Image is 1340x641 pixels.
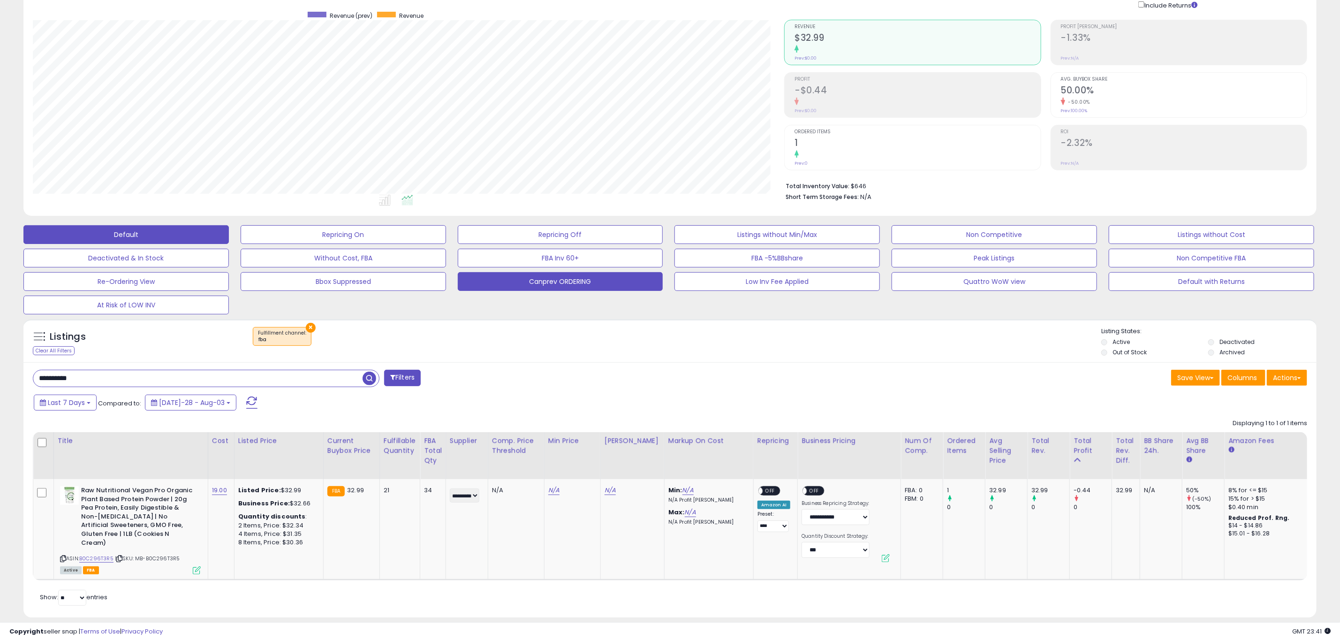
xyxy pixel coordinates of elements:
[1074,436,1108,456] div: Total Profit
[763,487,778,495] span: OFF
[674,272,880,291] button: Low Inv Fee Applied
[9,627,163,636] div: seller snap | |
[492,436,540,456] div: Comp. Price Threshold
[384,436,416,456] div: Fulfillable Quantity
[757,501,790,509] div: Amazon AI
[1186,436,1220,456] div: Avg BB Share
[548,436,597,446] div: Min Price
[241,225,446,244] button: Repricing On
[807,487,822,495] span: OFF
[40,593,107,602] span: Show: entries
[682,486,694,495] a: N/A
[905,436,939,456] div: Num of Comp.
[1221,370,1265,386] button: Columns
[399,12,424,20] span: Revenue
[668,508,685,517] b: Max:
[60,486,201,573] div: ASIN:
[1228,530,1306,538] div: $15.01 - $16.28
[905,495,936,503] div: FBM: 0
[1186,503,1224,511] div: 100%
[674,225,880,244] button: Listings without Min/Max
[795,55,817,61] small: Prev: $0.00
[1116,436,1136,465] div: Total Rev. Diff.
[786,182,849,190] b: Total Inventory Value:
[786,180,1300,191] li: $646
[1061,108,1088,114] small: Prev: 100.00%
[1292,627,1331,636] span: 2025-08-11 23:41 GMT
[238,512,306,521] b: Quantity discounts
[241,249,446,267] button: Without Cost, FBA
[238,499,316,508] div: $32.66
[1228,446,1234,454] small: Amazon Fees.
[34,395,97,411] button: Last 7 Days
[83,566,99,574] span: FBA
[238,499,290,508] b: Business Price:
[60,566,82,574] span: All listings currently available for purchase on Amazon
[1228,436,1310,446] div: Amazon Fees
[605,486,616,495] a: N/A
[1267,370,1307,386] button: Actions
[327,436,376,456] div: Current Buybox Price
[1074,503,1112,511] div: 0
[685,508,696,517] a: N/A
[795,160,808,166] small: Prev: 0
[1109,225,1314,244] button: Listings without Cost
[1101,327,1317,336] p: Listing States:
[1186,456,1192,464] small: Avg BB Share.
[989,503,1027,511] div: 0
[1227,373,1257,382] span: Columns
[327,486,345,496] small: FBA
[60,486,79,505] img: 312YW3afcBL._SL40_.jpg
[947,436,981,456] div: Ordered Items
[9,627,44,636] strong: Copyright
[1061,32,1307,45] h2: -1.33%
[1233,419,1307,428] div: Displaying 1 to 1 of 1 items
[424,486,439,495] div: 34
[384,486,413,495] div: 21
[458,272,663,291] button: Canprev ORDERING
[58,436,204,446] div: Title
[1144,436,1178,456] div: BB Share 24h.
[23,296,229,314] button: At Risk of LOW INV
[1031,503,1069,511] div: 0
[674,249,880,267] button: FBA -5%BBshare
[450,436,484,446] div: Supplier
[238,521,316,530] div: 2 Items, Price: $32.34
[23,225,229,244] button: Default
[115,555,180,562] span: | SKU: MB-B0C296T3R5
[989,486,1027,495] div: 32.99
[892,249,1097,267] button: Peak Listings
[795,130,1040,135] span: Ordered Items
[1228,522,1306,530] div: $14 - $14.86
[757,436,794,446] div: Repricing
[1109,249,1314,267] button: Non Competitive FBA
[795,24,1040,30] span: Revenue
[668,497,746,504] p: N/A Profit [PERSON_NAME]
[1031,486,1069,495] div: 32.99
[892,225,1097,244] button: Non Competitive
[664,432,753,479] th: The percentage added to the cost of goods (COGS) that forms the calculator for Min & Max prices.
[905,486,936,495] div: FBA: 0
[668,486,682,495] b: Min:
[23,249,229,267] button: Deactivated & In Stock
[238,486,281,495] b: Listed Price:
[384,370,421,386] button: Filters
[159,398,225,407] span: [DATE]-28 - Aug-03
[1228,514,1290,522] b: Reduced Prof. Rng.
[1109,272,1314,291] button: Default with Returns
[258,336,306,343] div: fba
[79,555,114,563] a: B0C296T3R5
[1061,160,1079,166] small: Prev: N/A
[668,436,749,446] div: Markup on Cost
[1219,338,1255,346] label: Deactivated
[795,32,1040,45] h2: $32.99
[989,436,1023,465] div: Avg Selling Price
[1171,370,1220,386] button: Save View
[458,225,663,244] button: Repricing Off
[1113,338,1130,346] label: Active
[1192,495,1211,503] small: (-50%)
[121,627,163,636] a: Privacy Policy
[238,512,316,521] div: :
[548,486,560,495] a: N/A
[98,399,141,408] span: Compared to:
